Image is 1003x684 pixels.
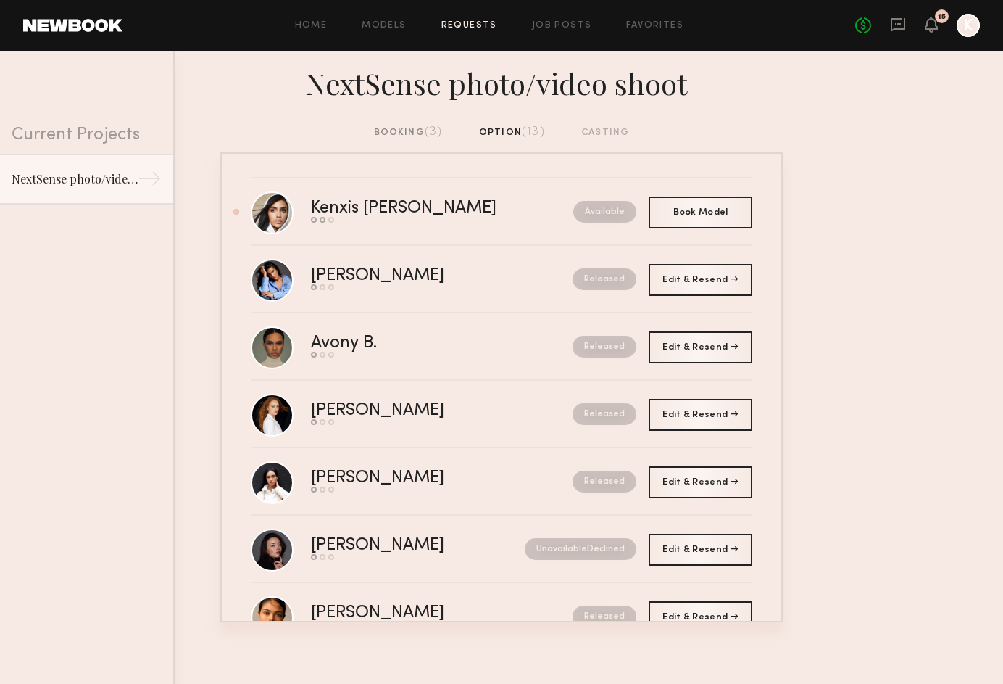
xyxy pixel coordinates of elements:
[425,126,443,138] span: (3)
[251,313,752,381] a: Avony B.Released
[662,411,738,419] span: Edit & Resend
[662,478,738,487] span: Edit & Resend
[251,246,752,313] a: [PERSON_NAME]Released
[626,21,683,30] a: Favorites
[441,21,497,30] a: Requests
[311,403,509,419] div: [PERSON_NAME]
[311,268,509,284] div: [PERSON_NAME]
[311,200,535,217] div: Kenxis [PERSON_NAME]
[573,403,636,425] nb-request-status: Released
[251,381,752,448] a: [PERSON_NAME]Released
[220,62,783,102] div: NextSense photo/video shoot
[311,537,485,554] div: [PERSON_NAME]
[573,201,636,223] nb-request-status: Available
[362,21,406,30] a: Models
[295,21,328,30] a: Home
[662,276,738,284] span: Edit & Resend
[311,605,509,622] div: [PERSON_NAME]
[532,21,592,30] a: Job Posts
[311,470,509,487] div: [PERSON_NAME]
[251,583,752,651] a: [PERSON_NAME]Released
[525,538,636,560] nb-request-status: Unavailable Declined
[573,336,636,358] nb-request-status: Released
[673,208,728,217] span: Book Model
[12,170,138,188] div: NextSense photo/video shoot
[957,14,980,37] a: K
[662,343,738,352] span: Edit & Resend
[374,125,443,141] div: booking
[573,268,636,290] nb-request-status: Released
[311,335,475,352] div: Avony B.
[251,516,752,583] a: [PERSON_NAME]UnavailableDeclined
[251,448,752,516] a: [PERSON_NAME]Released
[662,613,738,622] span: Edit & Resend
[573,471,636,493] nb-request-status: Released
[251,178,752,246] a: Kenxis [PERSON_NAME]Available
[938,13,946,21] div: 15
[662,545,738,554] span: Edit & Resend
[138,167,162,196] div: →
[573,606,636,627] nb-request-status: Released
